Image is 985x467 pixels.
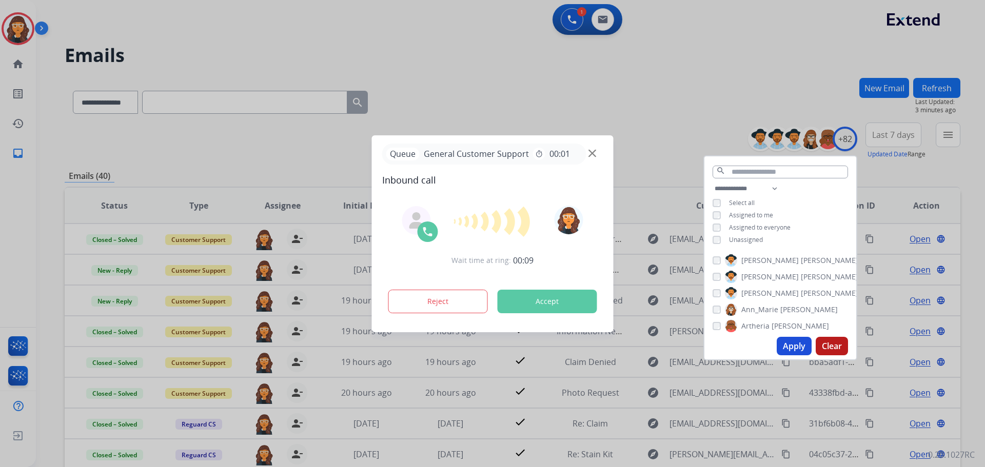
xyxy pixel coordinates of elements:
[741,272,799,282] span: [PERSON_NAME]
[801,255,858,266] span: [PERSON_NAME]
[729,223,791,232] span: Assigned to everyone
[386,148,420,160] p: Queue
[408,212,425,229] img: agent-avatar
[388,290,488,313] button: Reject
[588,149,596,157] img: close-button
[422,226,434,238] img: call-icon
[780,304,838,315] span: [PERSON_NAME]
[535,150,543,158] mat-icon: timer
[420,148,533,160] span: General Customer Support
[554,206,583,234] img: avatar
[729,211,773,219] span: Assigned to me
[451,255,511,266] span: Wait time at ring:
[772,321,829,331] span: [PERSON_NAME]
[928,449,975,461] p: 0.20.1027RC
[777,337,812,355] button: Apply
[729,235,763,244] span: Unassigned
[741,288,799,298] span: [PERSON_NAME]
[498,290,597,313] button: Accept
[513,254,534,267] span: 00:09
[801,272,858,282] span: [PERSON_NAME]
[816,337,848,355] button: Clear
[741,255,799,266] span: [PERSON_NAME]
[716,166,725,175] mat-icon: search
[741,321,770,331] span: Artheria
[741,304,778,315] span: Ann_Marie
[729,198,755,207] span: Select all
[382,173,603,187] span: Inbound call
[549,148,570,160] span: 00:01
[801,288,858,298] span: [PERSON_NAME]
